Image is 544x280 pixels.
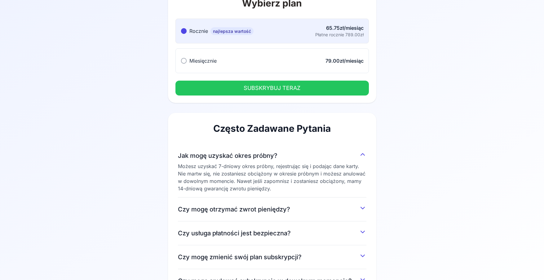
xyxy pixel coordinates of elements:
[178,250,366,261] button: Czy mogę zmienić swój plan subskrypcji?
[175,19,369,43] button: Rocznienajlepsza wartość65.75zł/miesiącPłatne rocznie 789.00zł
[315,24,364,32] div: 65.75zł/miesiąc
[178,253,302,261] span: Czy mogę zmienić swój plan subskrypcji?
[315,32,364,38] div: Płatne rocznie 789.00zł
[175,81,369,96] button: SUBSKRYBUJ TERAZ
[189,28,208,34] span: Rocznie
[178,205,290,214] span: Czy mogę otrzymać zwrot pieniędzy?
[178,151,277,160] span: Jak mogę uzyskać okres próbny?
[178,226,366,238] button: Czy usługa płatności jest bezpieczna?
[178,229,291,238] span: Czy usługa płatności jest bezpieczna?
[178,202,366,214] button: Czy mogę otrzymać zwrot pieniędzy?
[210,27,254,35] span: najlepsza wartość
[178,162,366,192] div: Możesz uzyskać 7-dniowy okres próbny, rejestrując się i podając dane karty. Nie martw się, nie zo...
[189,58,217,64] span: Miesięcznie
[178,123,366,134] h2: Często Zadawane Pytania
[175,48,369,73] button: Miesięcznie79.00zł/miesiąc
[325,57,364,64] div: 79.00zł/miesiąc
[178,149,366,160] button: Jak mogę uzyskać okres próbny?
